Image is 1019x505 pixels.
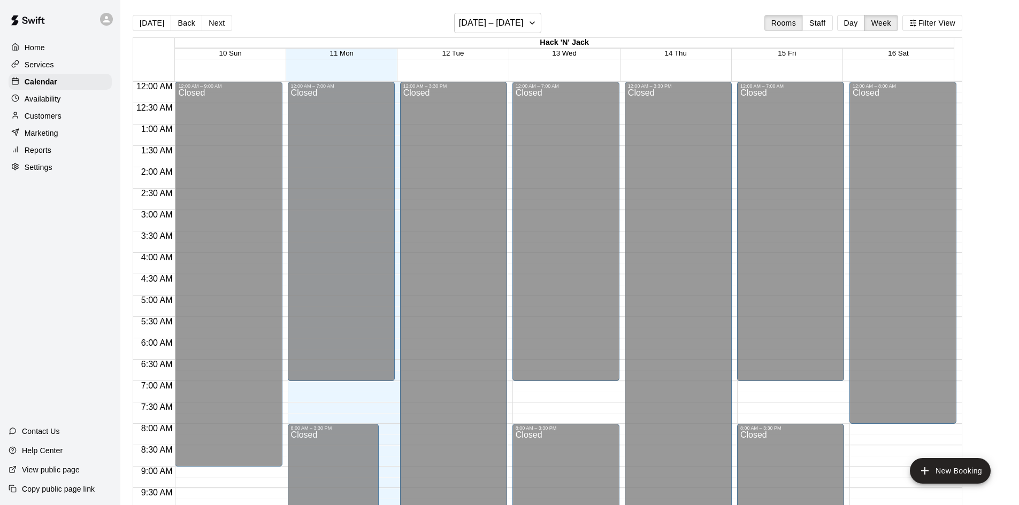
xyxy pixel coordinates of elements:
[134,103,175,112] span: 12:30 AM
[516,425,616,431] div: 8:00 AM – 3:30 PM
[330,49,354,57] button: 11 Mon
[139,360,175,369] span: 6:30 AM
[139,210,175,219] span: 3:00 AM
[139,402,175,411] span: 7:30 AM
[178,89,279,470] div: Closed
[139,338,175,347] span: 6:00 AM
[288,82,395,381] div: 12:00 AM – 7:00 AM: Closed
[22,484,95,494] p: Copy public page link
[9,57,112,73] a: Services
[864,15,898,31] button: Week
[516,83,616,89] div: 12:00 AM – 7:00 AM
[9,40,112,56] a: Home
[139,296,175,305] span: 5:00 AM
[291,89,392,385] div: Closed
[291,83,392,89] div: 12:00 AM – 7:00 AM
[764,15,803,31] button: Rooms
[9,142,112,158] a: Reports
[139,274,175,283] span: 4:30 AM
[778,49,796,57] button: 15 Fri
[9,74,112,90] a: Calendar
[25,94,61,104] p: Availability
[139,467,175,476] span: 9:00 AM
[516,89,616,385] div: Closed
[139,445,175,454] span: 8:30 AM
[25,162,52,173] p: Settings
[139,189,175,198] span: 2:30 AM
[171,15,202,31] button: Back
[740,89,841,385] div: Closed
[25,128,58,138] p: Marketing
[9,125,112,141] a: Marketing
[910,458,991,484] button: add
[403,83,504,89] div: 12:00 AM – 3:30 PM
[139,317,175,326] span: 5:30 AM
[22,445,63,456] p: Help Center
[737,82,844,381] div: 12:00 AM – 7:00 AM: Closed
[853,89,953,428] div: Closed
[9,91,112,107] a: Availability
[454,13,541,33] button: [DATE] – [DATE]
[512,82,619,381] div: 12:00 AM – 7:00 AM: Closed
[134,82,175,91] span: 12:00 AM
[9,159,112,175] a: Settings
[902,15,962,31] button: Filter View
[459,15,524,30] h6: [DATE] – [DATE]
[25,111,62,121] p: Customers
[139,146,175,155] span: 1:30 AM
[849,82,956,424] div: 12:00 AM – 8:00 AM: Closed
[888,49,909,57] button: 16 Sat
[22,426,60,437] p: Contact Us
[665,49,687,57] button: 14 Thu
[552,49,577,57] button: 13 Wed
[291,425,376,431] div: 8:00 AM – 3:30 PM
[219,49,242,57] button: 10 Sun
[740,83,841,89] div: 12:00 AM – 7:00 AM
[133,15,171,31] button: [DATE]
[139,231,175,240] span: 3:30 AM
[740,425,841,431] div: 8:00 AM – 3:30 PM
[175,38,954,48] div: Hack 'N' Jack
[139,125,175,134] span: 1:00 AM
[9,108,112,124] a: Customers
[139,424,175,433] span: 8:00 AM
[175,82,282,467] div: 12:00 AM – 9:00 AM: Closed
[25,76,57,87] p: Calendar
[139,488,175,497] span: 9:30 AM
[442,49,464,57] button: 12 Tue
[139,381,175,390] span: 7:00 AM
[837,15,865,31] button: Day
[139,253,175,262] span: 4:00 AM
[22,464,80,475] p: View public page
[25,59,54,70] p: Services
[178,83,279,89] div: 12:00 AM – 9:00 AM
[628,83,729,89] div: 12:00 AM – 3:30 PM
[139,167,175,176] span: 2:00 AM
[853,83,953,89] div: 12:00 AM – 8:00 AM
[202,15,232,31] button: Next
[802,15,833,31] button: Staff
[25,42,45,53] p: Home
[25,145,51,156] p: Reports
